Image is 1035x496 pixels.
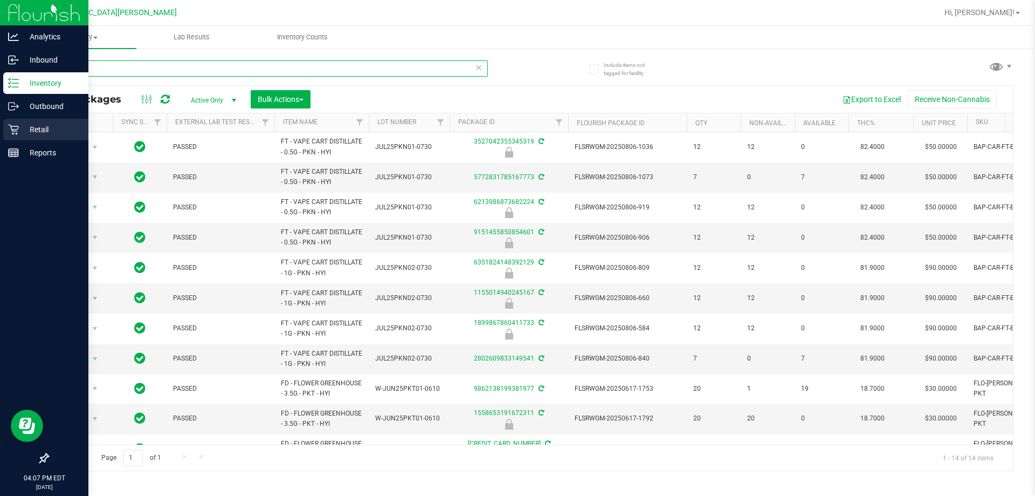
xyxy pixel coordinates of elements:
span: Hi, [PERSON_NAME]! [944,8,1015,17]
span: 12 [747,233,788,243]
a: Flourish Package ID [577,119,645,127]
span: 12 [693,142,734,152]
span: 12 [747,263,788,273]
span: select [88,351,102,366]
p: Reports [19,146,84,159]
span: Sync from Compliance System [543,440,550,447]
a: Package ID [458,118,495,126]
span: In Sync [134,139,146,154]
inline-svg: Inventory [8,78,19,89]
span: 0 [747,354,788,364]
span: 20 [747,444,788,454]
span: FT - VAPE CART DISTILLATE - 1G - PKN - HYI [281,288,362,309]
span: FLSRWGM-20250806-919 [575,202,680,213]
span: FT - VAPE CART DISTILLATE - 1G - PKN - HYI [281,257,362,278]
span: In Sync [134,200,146,215]
span: 82.4000 [855,139,890,155]
span: W-JUN25PKT01-0610 [375,413,443,424]
span: 18.7000 [855,381,890,397]
span: $30.00000 [920,411,962,426]
span: Sync from Compliance System [537,173,544,181]
span: In Sync [134,441,146,457]
a: Filter [432,113,450,132]
span: In Sync [134,230,146,245]
inline-svg: Retail [8,124,19,135]
span: FT - VAPE CART DISTILLATE - 1G - PKN - HYI [281,318,362,339]
span: 12 [747,293,788,303]
span: select [88,381,102,396]
a: Inventory Counts [247,26,357,49]
span: 12 [747,142,788,152]
a: External Lab Test Result [175,118,260,126]
span: FLSRWGM-20250806-584 [575,323,680,334]
iframe: Resource center [11,410,43,442]
span: Include items not tagged for facility [604,61,658,77]
span: Sync from Compliance System [537,228,544,236]
span: PASSED [173,293,268,303]
span: 12 [693,233,734,243]
span: 0 [801,142,842,152]
span: 7 [693,354,734,364]
span: Page of 1 [92,450,170,466]
span: 0 [801,263,842,273]
span: JUL25PKN01-0730 [375,233,443,243]
span: 7 [801,172,842,182]
span: In Sync [134,411,146,426]
span: In Sync [134,321,146,336]
span: FD - FLOWER GREENHOUSE - 3.5G - PKT - HYI [281,378,362,399]
span: 20 [693,413,734,424]
a: Filter [257,113,274,132]
span: select [88,441,102,457]
a: Available [803,119,836,127]
span: $90.00000 [920,351,962,366]
span: JUL25PKN01-0730 [375,202,443,213]
input: 1 [123,450,143,466]
span: In Sync [134,290,146,305]
span: $50.00000 [920,230,962,246]
button: Bulk Actions [251,90,310,108]
span: PASSED [173,323,268,334]
span: 7 [801,354,842,364]
span: 81.9000 [855,351,890,366]
span: FT - VAPE CART DISTILLATE - 0.5G - PKN - HYI [281,137,362,157]
span: FT - VAPE CART DISTILLATE - 0.5G - PKN - HYI [281,227,362,248]
span: FLSRWGM-20250617-1792 [575,413,680,424]
p: Inventory [19,77,84,90]
span: 20 [693,444,734,454]
span: PASSED [173,413,268,424]
span: FD - FLOWER GREENHOUSE - 3.5G - PKT - HYI [281,409,362,429]
a: THC% [857,119,875,127]
span: 0 [801,202,842,213]
button: Export to Excel [836,90,908,108]
span: Sync from Compliance System [537,355,544,362]
a: Qty [695,119,707,127]
span: FLSRWGM-20250617-1753 [575,384,680,394]
a: 9862138199381977 [474,385,534,392]
span: $50.00000 [920,139,962,155]
span: JUL25PKN01-0730 [375,142,443,152]
span: 12 [693,323,734,334]
span: $90.00000 [920,290,962,306]
a: 1899867860411733 [474,319,534,327]
inline-svg: Analytics [8,31,19,42]
span: 82.4000 [855,230,890,246]
inline-svg: Inbound [8,55,19,65]
span: Sync from Compliance System [537,319,544,327]
div: Newly Received [448,268,570,278]
span: Sync from Compliance System [537,409,544,417]
a: Lab Results [136,26,247,49]
span: Lab Results [159,32,224,42]
span: select [88,321,102,336]
span: 81.9000 [855,290,890,306]
span: PASSED [173,384,268,394]
span: Sync from Compliance System [537,138,544,145]
p: Retail [19,123,84,136]
a: Sync Status [121,118,163,126]
a: Filter [351,113,369,132]
span: JUL25PKN02-0730 [375,263,443,273]
p: [DATE] [5,483,84,491]
span: JUL25PKN02-0730 [375,323,443,334]
span: 18.7000 [855,411,890,426]
span: FLSRWGM-20250806-1073 [575,172,680,182]
span: 1 - 14 of 14 items [934,450,1002,466]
